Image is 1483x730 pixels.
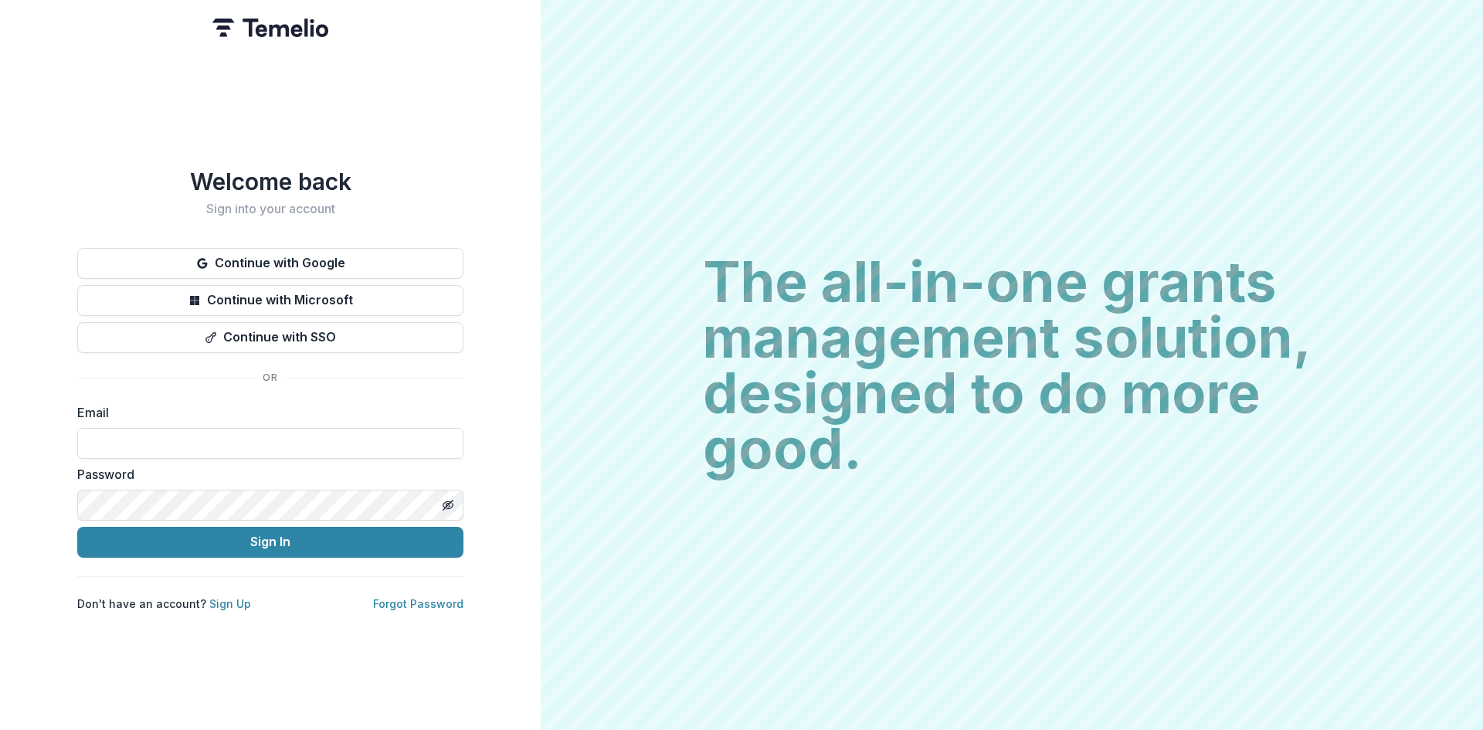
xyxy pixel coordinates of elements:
button: Continue with Microsoft [77,285,463,316]
button: Toggle password visibility [436,493,460,518]
p: Don't have an account? [77,596,251,612]
h2: Sign into your account [77,202,463,216]
button: Sign In [77,527,463,558]
a: Forgot Password [373,597,463,610]
img: Temelio [212,19,328,37]
h1: Welcome back [77,168,463,195]
button: Continue with SSO [77,322,463,353]
button: Continue with Google [77,248,463,279]
label: Email [77,403,454,422]
a: Sign Up [209,597,251,610]
label: Password [77,465,454,484]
